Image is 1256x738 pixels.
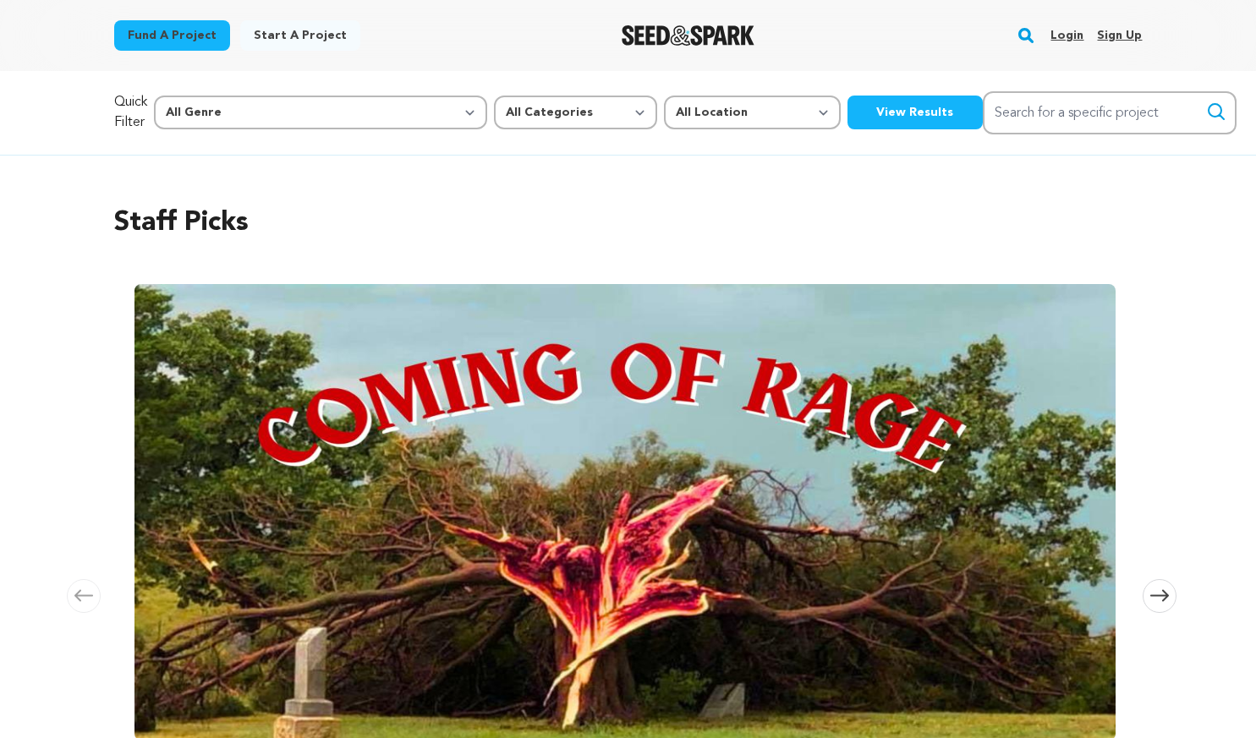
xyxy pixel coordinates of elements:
[622,25,754,46] img: Seed&Spark Logo Dark Mode
[114,92,147,133] p: Quick Filter
[622,25,754,46] a: Seed&Spark Homepage
[847,96,983,129] button: View Results
[1050,22,1083,49] a: Login
[240,20,360,51] a: Start a project
[1097,22,1142,49] a: Sign up
[983,91,1237,134] input: Search for a specific project
[114,203,1143,243] h2: Staff Picks
[114,20,230,51] a: Fund a project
